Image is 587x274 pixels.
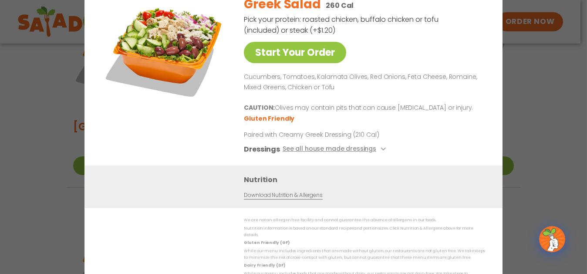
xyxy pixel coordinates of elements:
[244,240,289,246] strong: Gluten Friendly (GF)
[244,175,489,186] h3: Nutrition
[244,115,296,124] li: Gluten Friendly
[244,131,405,140] p: Paired with Creamy Greek Dressing (210 Cal)
[244,14,440,36] p: Pick your protein: roasted chicken, buffalo chicken or tofu (included) or steak (+$1.20)
[244,42,346,63] a: Start Your Order
[540,227,564,251] img: wpChatIcon
[244,144,280,155] h3: Dressings
[244,103,482,114] p: Olives may contain pits that can cause [MEDICAL_DATA] or injury.
[244,192,322,200] a: Download Nutrition & Allergens
[244,72,482,93] p: Cucumbers, Tomatoes, Kalamata Olives, Red Onions, Feta Cheese, Romaine, Mixed Greens, Chicken or ...
[244,263,285,268] strong: Dairy Friendly (DF)
[244,104,275,112] b: CAUTION:
[244,225,485,239] p: Nutrition information is based on our standard recipes and portion sizes. Click Nutrition & Aller...
[244,248,485,261] p: While our menu includes ingredients that are made without gluten, our restaurants are not gluten ...
[244,217,485,224] p: We are not an allergen free facility and cannot guarantee the absence of allergens in our foods.
[283,144,388,155] button: See all house made dressings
